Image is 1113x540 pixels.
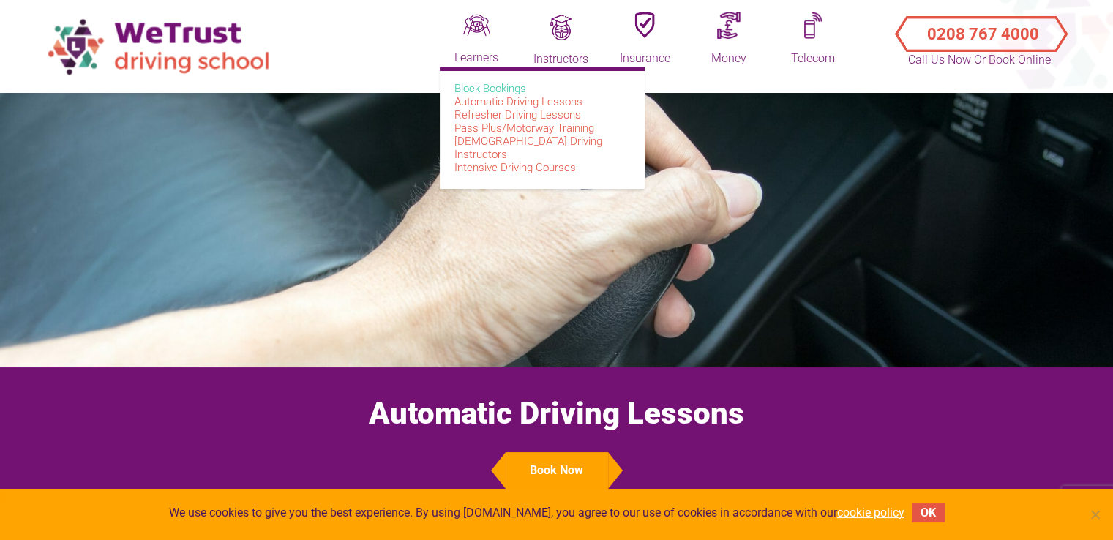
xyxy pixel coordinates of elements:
[1087,507,1102,522] span: No
[454,135,602,161] a: [DEMOGRAPHIC_DATA] Driving Instructors
[608,50,681,67] div: Insurance
[907,51,1053,69] p: Call Us Now or Book Online
[169,505,904,521] span: We use cookies to give you the best experience. By using [DOMAIN_NAME], you agree to our use of c...
[803,12,823,39] img: Mobileq.png
[634,12,655,39] img: Insuranceq.png
[776,50,850,67] div: Telecom
[882,4,1076,55] a: Call Us Now or Book Online 0208 767 4000
[912,503,945,522] button: OK
[454,95,582,108] a: Automatic Driving Lessons
[548,15,574,40] img: Trainingq.png
[454,82,526,95] a: Block Bookings
[837,506,904,520] a: cookie policy
[15,452,1098,489] a: Book Now
[506,452,608,489] button: Book Now
[692,50,765,67] div: Money
[454,161,576,174] a: Intensive Driving Courses
[440,50,513,66] div: Learners
[454,108,581,121] a: Refresher Driving Lessons
[524,51,597,67] div: Instructors
[15,395,1098,432] h1: Automatic Driving Lessons
[454,121,594,135] a: Pass Plus/Motorway Training
[901,12,1058,42] button: Call Us Now or Book Online
[463,12,490,39] img: Driveq.png
[717,12,741,39] img: Moneyq.png
[37,8,285,85] img: wetrust-ds-logo.png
